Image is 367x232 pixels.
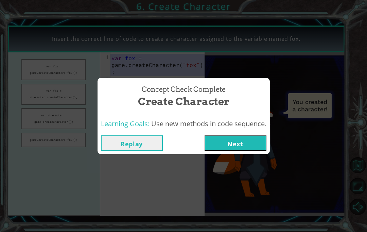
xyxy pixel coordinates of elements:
[101,119,150,128] span: Learning Goals:
[138,94,229,109] span: Create Character
[101,135,163,151] button: Replay
[142,85,226,95] span: Concept Check Complete
[151,119,266,128] span: Use new methods in code sequence.
[205,135,266,151] button: Next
